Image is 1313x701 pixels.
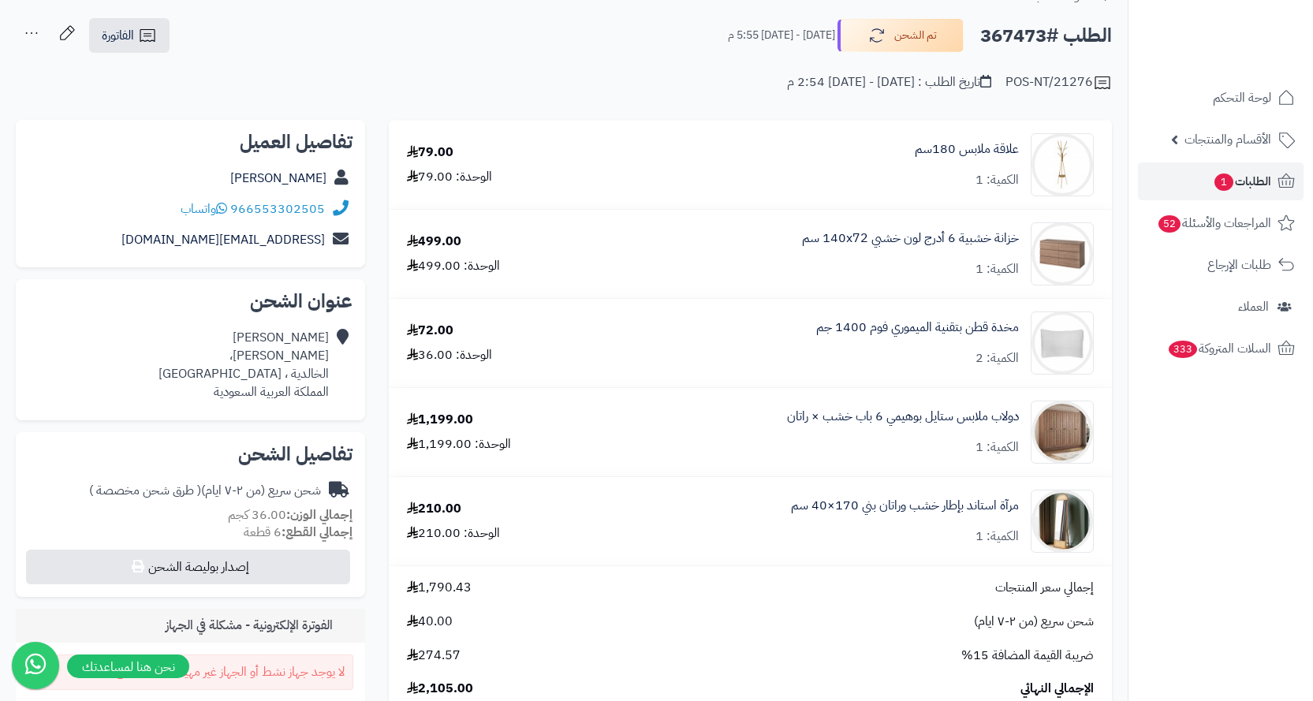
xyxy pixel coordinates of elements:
[1138,79,1304,117] a: لوحة التحكم
[166,618,353,633] h3: الفوترة الإلكترونية - مشكلة في الجهاز
[1138,330,1304,367] a: السلات المتروكة333
[28,654,353,690] div: لا يوجد جهاز نشط أو الجهاز غير مهيأ بشكل صحيح.
[1031,311,1093,375] img: 1748940505-1-90x90.jpg
[102,26,134,45] span: الفاتورة
[787,408,1019,426] a: دولاب ملابس ستايل بوهيمي 6 باب خشب × راتان
[28,132,352,151] h2: تفاصيل العميل
[407,647,461,665] span: 274.57
[1214,173,1233,191] span: 1
[407,168,492,186] div: الوحدة: 79.00
[802,229,1019,248] a: خزانة خشبية 6 أدرج لون خشبي 140x72 سم
[1167,337,1271,360] span: السلات المتروكة
[407,257,500,275] div: الوحدة: 499.00
[728,28,835,43] small: [DATE] - [DATE] 5:55 م
[407,680,473,698] span: 2,105.00
[1031,222,1093,285] img: 1752058398-1(9)-90x90.jpg
[1031,490,1093,553] img: 1753171485-1-90x90.jpg
[837,19,964,52] button: تم الشحن
[975,528,1019,546] div: الكمية: 1
[407,613,453,631] span: 40.00
[974,613,1094,631] span: شحن سريع (من ٢-٧ ايام)
[1031,133,1093,196] img: 1716984004-220607010334-90x90.jpg
[230,169,326,188] a: [PERSON_NAME]
[1005,73,1112,92] div: POS-NT/21276
[407,144,453,162] div: 79.00
[1169,341,1197,358] span: 333
[407,322,453,340] div: 72.00
[975,438,1019,457] div: الكمية: 1
[1207,254,1271,276] span: طلبات الإرجاع
[1031,401,1093,464] img: 1749982072-1-90x90.jpg
[1238,296,1269,318] span: العملاء
[995,579,1094,597] span: إجمالي سعر المنتجات
[1138,162,1304,200] a: الطلبات1
[1213,87,1271,109] span: لوحة التحكم
[26,550,350,584] button: إصدار بوليصة الشحن
[121,230,325,249] a: [EMAIL_ADDRESS][DOMAIN_NAME]
[1213,170,1271,192] span: الطلبات
[407,500,461,518] div: 210.00
[407,579,472,597] span: 1,790.43
[1157,212,1271,234] span: المراجعات والأسئلة
[961,647,1094,665] span: ضريبة القيمة المضافة 15%
[975,260,1019,278] div: الكمية: 1
[915,140,1019,158] a: علاقة ملابس 180سم
[230,199,325,218] a: 966553302505
[975,349,1019,367] div: الكمية: 2
[980,20,1112,52] h2: الطلب #367473
[282,523,352,542] strong: إجمالي القطع:
[1138,246,1304,284] a: طلبات الإرجاع
[1138,204,1304,242] a: المراجعات والأسئلة52
[1138,288,1304,326] a: العملاء
[407,411,473,429] div: 1,199.00
[28,445,352,464] h2: تفاصيل الشحن
[286,505,352,524] strong: إجمالي الوزن:
[816,319,1019,337] a: مخدة قطن بتقنية الميموري فوم 1400 جم
[407,435,511,453] div: الوحدة: 1,199.00
[787,73,991,91] div: تاريخ الطلب : [DATE] - [DATE] 2:54 م
[407,346,492,364] div: الوحدة: 36.00
[1206,44,1298,77] img: logo-2.png
[244,523,352,542] small: 6 قطعة
[1184,129,1271,151] span: الأقسام والمنتجات
[89,481,201,500] span: ( طرق شحن مخصصة )
[89,18,170,53] a: الفاتورة
[791,497,1019,515] a: مرآة استاند بإطار خشب وراتان بني 170×40 سم
[159,329,329,401] div: [PERSON_NAME] [PERSON_NAME]، الخالدية ، [GEOGRAPHIC_DATA] المملكة العربية السعودية
[1158,215,1181,233] span: 52
[407,233,461,251] div: 499.00
[228,505,352,524] small: 36.00 كجم
[1020,680,1094,698] span: الإجمالي النهائي
[89,482,321,500] div: شحن سريع (من ٢-٧ ايام)
[181,199,227,218] a: واتساب
[28,292,352,311] h2: عنوان الشحن
[407,524,500,543] div: الوحدة: 210.00
[975,171,1019,189] div: الكمية: 1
